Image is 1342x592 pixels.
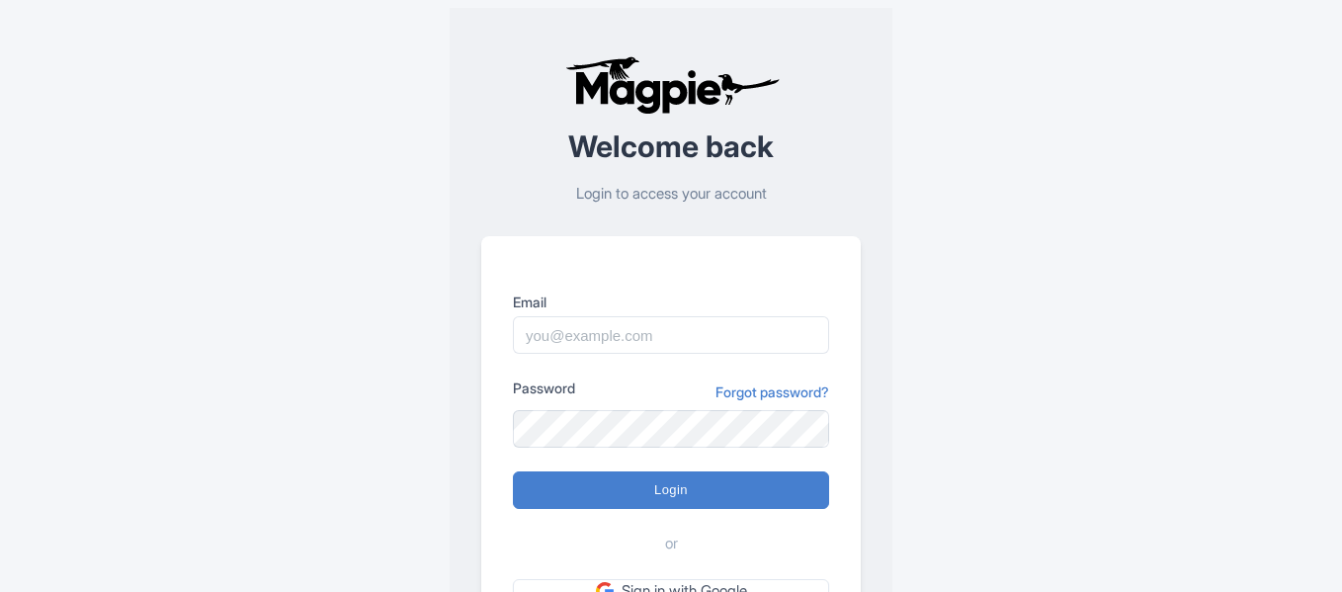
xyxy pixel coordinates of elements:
label: Password [513,378,575,398]
a: Forgot password? [715,381,829,402]
label: Email [513,292,829,312]
img: logo-ab69f6fb50320c5b225c76a69d11143b.png [560,55,783,115]
input: Login [513,471,829,509]
span: or [665,533,678,555]
input: you@example.com [513,316,829,354]
p: Login to access your account [481,183,861,206]
h2: Welcome back [481,130,861,163]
